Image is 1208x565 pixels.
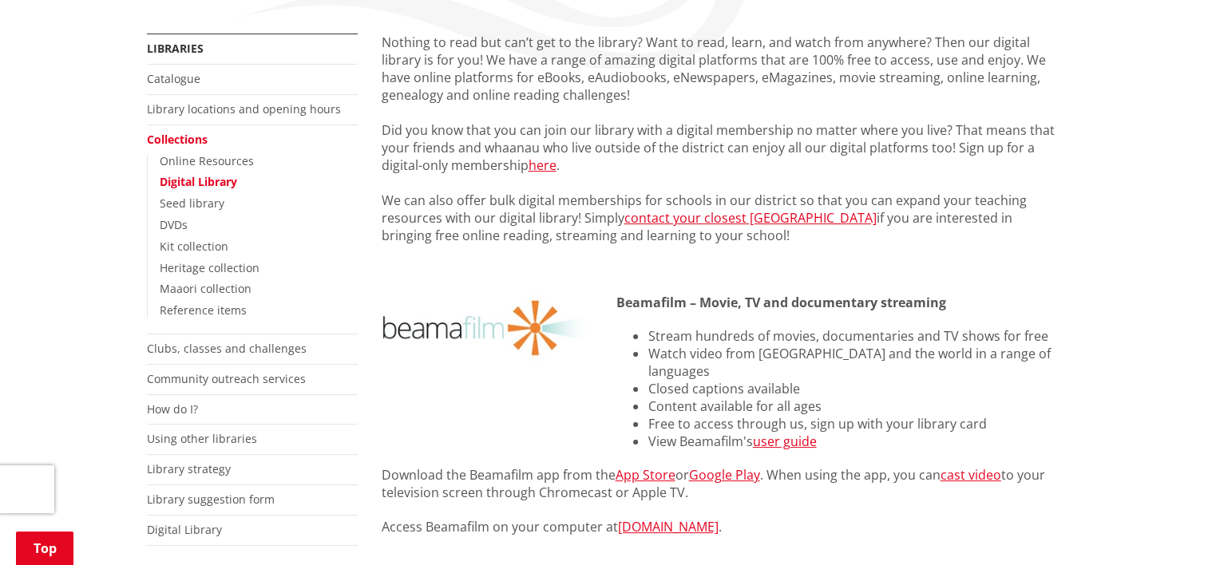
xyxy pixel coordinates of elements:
a: Seed library [160,196,224,211]
a: DVDs [160,217,188,232]
a: Online Resources [160,153,254,168]
p: We can also offer bulk digital memberships for schools in our district so that you can expand you... [382,192,1062,244]
li: View Beamafilm's [648,433,1061,450]
a: Digital Library [160,174,237,189]
strong: Beamafilm – Movie, TV and documentary streaming [616,294,945,311]
a: contact your closest [GEOGRAPHIC_DATA] [624,209,877,227]
iframe: Messenger Launcher [1135,498,1192,555]
a: Library strategy [147,461,231,476]
img: beamafilm [382,294,592,362]
a: Collections [147,132,208,147]
p: Access Beamafilm on your computer at . [382,517,1062,536]
li: Stream hundreds of movies, documentaries and TV shows for free [648,327,1061,345]
p: Nothing to read but can’t get to the library? Want to read, learn, and watch from anywhere? Then ... [382,34,1062,104]
a: Digital Library [147,522,222,537]
p: Did you know that you can join our library with a digital membership no matter where you live? Th... [382,121,1062,174]
a: here [529,156,556,174]
a: Top [16,531,73,565]
p: Download the Beamafilm app from the or . When using the app, you can to your television screen th... [382,466,1062,501]
a: Kit collection [160,239,228,254]
a: cast video [941,466,1001,484]
a: Heritage collection [160,260,259,275]
a: Libraries [147,41,204,56]
a: Community outreach services [147,371,306,386]
a: Catalogue [147,71,200,86]
a: [DOMAIN_NAME] [618,518,719,535]
a: Google Play [689,466,760,484]
li: Watch video from [GEOGRAPHIC_DATA] and the world in a range of languages [648,345,1061,380]
a: user guide [752,433,816,450]
a: Reference items [160,302,247,318]
a: Clubs, classes and challenges [147,341,307,356]
a: How do I? [147,401,198,417]
a: Using other libraries [147,431,257,446]
a: Maaori collection [160,281,252,296]
li: Closed captions available [648,380,1061,397]
li: Free to access through us, sign up with your library card [648,415,1061,433]
li: Content available for all ages [648,397,1061,415]
a: Library locations and opening hours [147,101,341,117]
a: App Store [616,466,675,484]
a: Library suggestion form [147,492,275,507]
